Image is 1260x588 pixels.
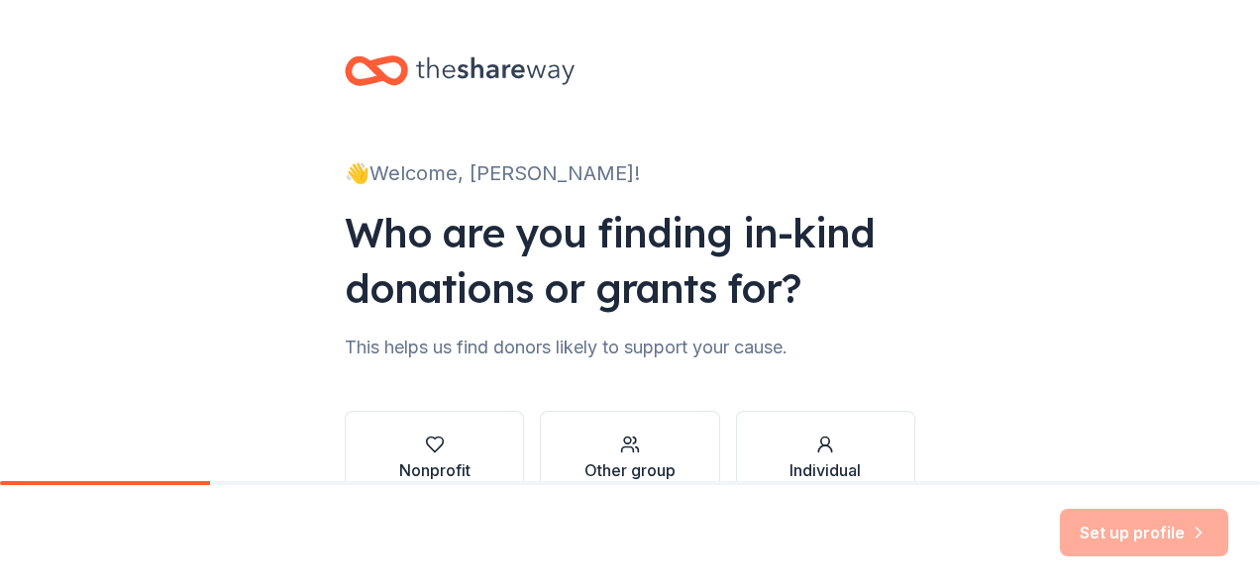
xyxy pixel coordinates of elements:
[345,205,915,316] div: Who are you finding in-kind donations or grants for?
[345,157,915,189] div: 👋 Welcome, [PERSON_NAME]!
[789,458,861,482] div: Individual
[736,411,915,506] button: Individual
[399,458,471,482] div: Nonprofit
[345,332,915,363] div: This helps us find donors likely to support your cause.
[345,411,524,506] button: Nonprofit
[540,411,719,506] button: Other group
[584,458,676,482] div: Other group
